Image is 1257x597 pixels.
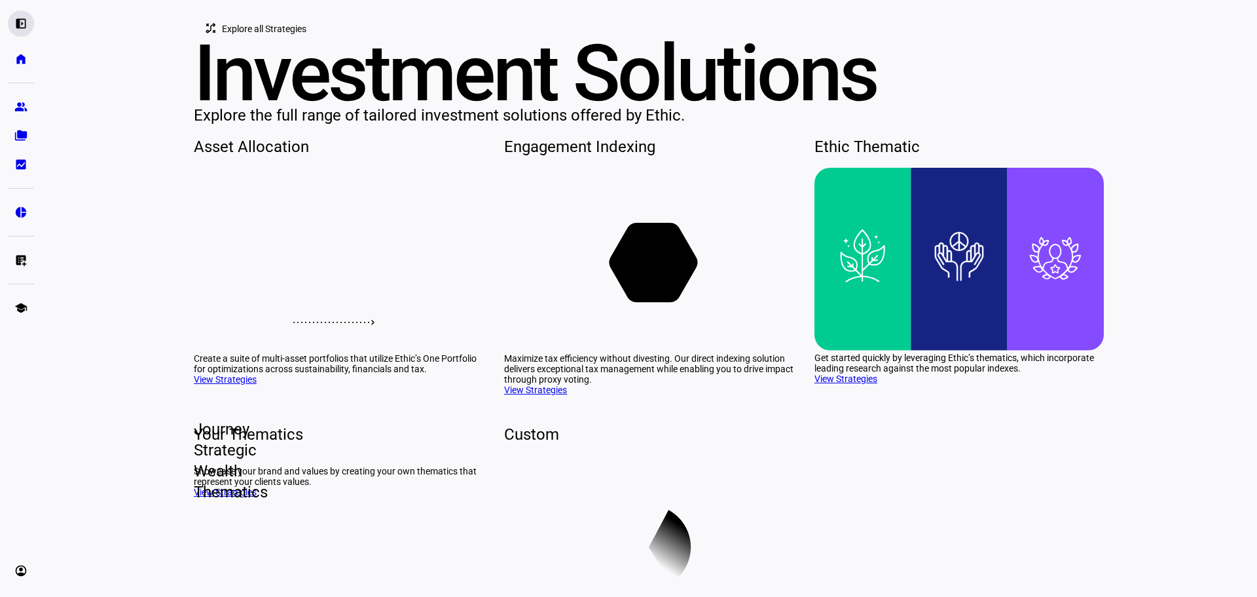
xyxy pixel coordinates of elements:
[194,466,483,487] div: Showcase your brand and values by creating your own thematics that represent your clients values.
[504,385,567,395] a: View Strategies
[14,564,27,577] eth-mat-symbol: account_circle
[14,100,27,113] eth-mat-symbol: group
[14,158,27,171] eth-mat-symbol: bid_landscape
[8,46,34,72] a: home
[504,424,793,445] div: Custom
[222,16,306,42] span: Explore all Strategies
[194,374,257,385] a: View Strategies
[504,353,793,385] div: Maximize tax efficiency without divesting. Our direct indexing solution delivers exceptional tax ...
[814,353,1104,374] div: Get started quickly by leveraging Ethic’s thematics, which incorporate leading research against t...
[194,353,483,374] div: Create a suite of multi-asset portfolios that utilize Ethic’s One Portfolio for optimizations acr...
[814,374,877,384] a: View Strategies
[194,16,322,42] button: Explore all Strategies
[204,22,217,35] mat-icon: tactic
[194,136,483,157] div: Asset Allocation
[14,254,27,267] eth-mat-symbol: list_alt_add
[14,17,27,30] eth-mat-symbol: left_panel_open
[194,105,1105,126] div: Explore the full range of tailored investment solutions offered by Ethic.
[8,199,34,225] a: pie_chart
[8,123,34,149] a: folder_copy
[814,136,1104,157] div: Ethic Thematic
[8,151,34,178] a: bid_landscape
[504,136,793,157] div: Engagement Indexing
[194,424,483,445] div: Your Thematics
[14,52,27,66] eth-mat-symbol: home
[14,206,27,219] eth-mat-symbol: pie_chart
[183,419,204,503] span: Journey Strategic Wealth Thematics
[14,129,27,142] eth-mat-symbol: folder_copy
[194,42,1105,105] div: Investment Solutions
[8,94,34,120] a: group
[14,301,27,315] eth-mat-symbol: school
